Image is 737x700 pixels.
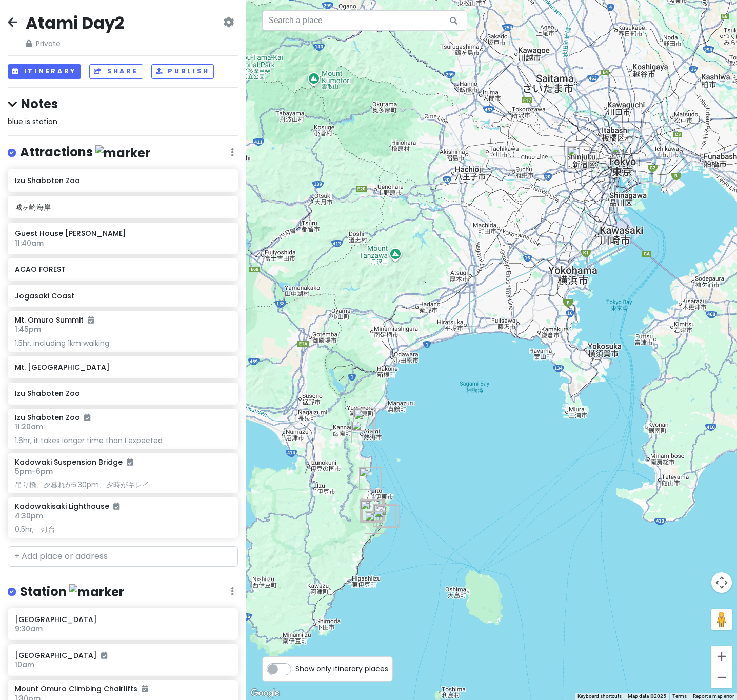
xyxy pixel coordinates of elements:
[20,144,150,161] h4: Attractions
[15,413,90,422] h6: Izu Shaboten Zoo
[127,458,133,466] i: Added to itinerary
[15,480,230,489] div: 吊り橋、夕暮れが5:30pm、夕時がキレイ
[711,667,732,688] button: Zoom out
[15,659,34,670] span: 10am
[15,265,230,274] h6: ACAO FOREST
[95,145,150,161] img: marker
[26,38,124,49] span: Private
[362,498,385,521] div: Izu Shaboten Zoo
[8,546,238,567] input: + Add place or address
[15,466,53,476] span: 5pm - 6pm
[353,408,376,431] div: Atami Station
[295,663,388,674] span: Show only itinerary places
[15,615,230,624] h6: [GEOGRAPHIC_DATA]
[377,505,400,527] div: 城ヶ崎海岸
[15,457,133,467] h6: Kadowaki Suspension Bridge
[360,499,383,522] div: 山頂駅
[15,624,43,634] span: 9:30am
[26,12,124,34] h2: Atami Day2
[711,609,732,630] button: Drag Pegman onto the map to open Street View
[577,693,622,700] button: Keyboard shortcuts
[693,693,734,699] a: Report a map error
[15,203,230,212] h6: 城ヶ崎海岸
[711,572,732,593] button: Map camera controls
[15,436,230,445] div: 1.6hr, it takes longer time than I expected
[15,238,44,248] span: 11:40am
[15,422,43,432] span: 11:20am
[567,146,590,169] div: Tokyo
[113,503,119,510] i: Added to itinerary
[15,684,148,693] h6: Mount Omuro Climbing Chairlifts
[15,229,230,238] h6: Guest House [PERSON_NAME]
[374,508,396,530] div: Izukaiyo Park Bus Stop
[373,504,396,527] div: 城ヶ崎口（バス）
[15,176,230,185] h6: Izu Shaboten Zoo
[15,502,119,511] h6: Kadowakisaki Lighthouse
[361,498,383,521] div: Ohmuro Luncheonette
[248,687,282,700] img: Google
[8,64,81,79] button: Itinerary
[351,421,374,443] div: ACAO FOREST
[672,693,687,699] a: Terms (opens in new tab)
[84,414,90,421] i: Added to itinerary
[15,389,230,398] h6: Izu Shaboten Zoo
[15,324,41,334] span: 1:45pm
[20,584,124,601] h4: Station
[15,363,230,372] h6: Mt. [GEOGRAPHIC_DATA]
[15,651,230,660] h6: [GEOGRAPHIC_DATA]
[8,116,57,127] span: blue is station
[365,511,387,534] div: Izu-Kōgen Station
[359,467,382,490] div: Itō Station
[376,506,399,528] div: Kadowakisaki Lighthouse
[8,96,238,112] h4: Notes
[248,687,282,700] a: Open this area in Google Maps (opens a new window)
[151,64,214,79] button: Publish
[88,316,94,324] i: Added to itinerary
[89,64,143,79] button: Share
[711,646,732,667] button: Zoom in
[15,525,230,534] div: 0.5hr, 灯台
[15,511,43,521] span: 4:30pm
[628,693,666,699] span: Map data ©2025
[101,652,107,659] i: Added to itinerary
[15,338,230,348] div: 1.5hr, including 1km walking
[15,315,94,325] h6: Mt. Omuro Summit
[377,505,400,528] div: Jogasaki Coast
[142,685,148,692] i: Added to itinerary
[361,499,383,522] div: Mt. Omuro
[15,291,230,301] h6: Jogasaki Coast
[354,410,376,432] div: Guest House Megumi
[69,584,124,600] img: marker
[262,10,467,31] input: Search a place
[360,500,383,523] div: Mt. Omuro Summit
[611,144,633,166] div: Tokyo Station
